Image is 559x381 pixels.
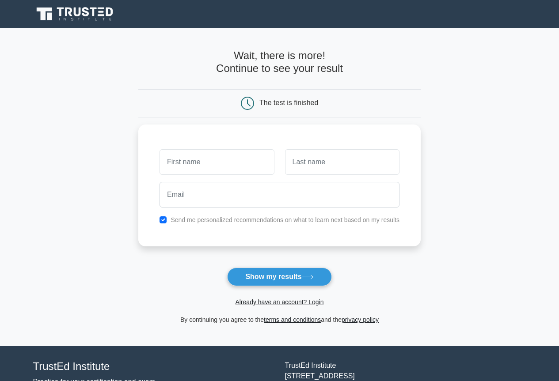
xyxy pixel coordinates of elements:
label: Send me personalized recommendations on what to learn next based on my results [171,216,399,223]
button: Show my results [227,268,331,286]
div: By continuing you agree to the and the [133,314,426,325]
input: Last name [285,149,399,175]
a: privacy policy [342,316,379,323]
a: Already have an account? Login [235,298,323,306]
h4: TrustEd Institute [33,360,274,373]
div: The test is finished [259,99,318,106]
h4: Wait, there is more! Continue to see your result [138,49,421,75]
input: Email [160,182,399,207]
a: terms and conditions [264,316,321,323]
input: First name [160,149,274,175]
